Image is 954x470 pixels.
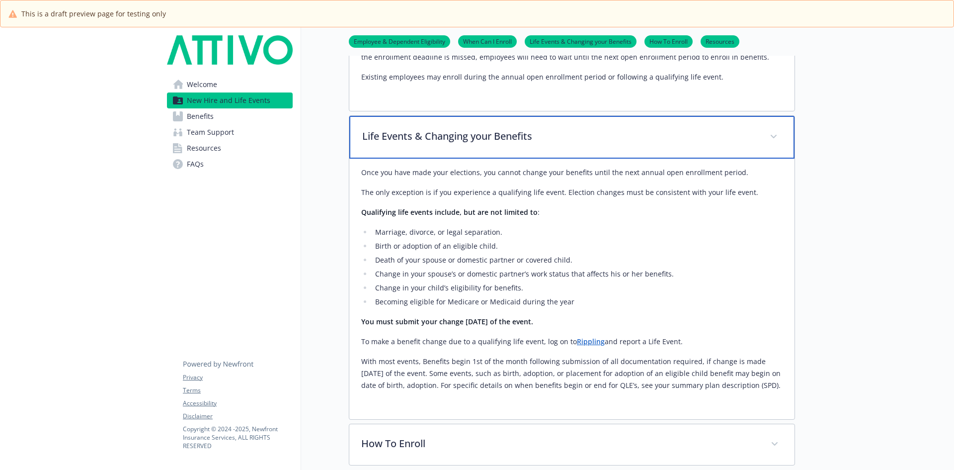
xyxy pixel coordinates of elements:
li: Change in your child’s eligibility for benefits. [372,282,783,294]
a: Resources [167,140,293,156]
a: FAQs [167,156,293,172]
li: Birth or adoption of an eligible child. [372,240,783,252]
span: Welcome [187,77,217,93]
strong: Qualifying life events include, but are not limited to [361,207,538,217]
span: New Hire and Life Events [187,93,270,108]
p: To make a benefit change due to a qualifying life event, log on to and report a Life Event. [361,336,783,348]
span: FAQs [187,156,204,172]
p: Once you have made your elections, you cannot change your benefits until the next annual open enr... [361,167,783,179]
a: Privacy [183,373,292,382]
span: Team Support [187,124,234,140]
li: Change in your spouse’s or domestic partner’s work status that affects his or her benefits. [372,268,783,280]
a: Welcome [167,77,293,93]
a: New Hire and Life Events [167,93,293,108]
a: Rippling [577,337,605,346]
li: Death of your spouse or domestic partner or covered child. [372,254,783,266]
span: Benefits [187,108,214,124]
li: Marriage, divorce, or legal separation. [372,226,783,238]
p: : [361,206,783,218]
a: Disclaimer [183,412,292,421]
a: Terms [183,386,292,395]
a: Benefits [167,108,293,124]
p: Existing employees may enroll during the annual open enrollment period or following a qualifying ... [361,71,783,83]
p: With most events, Benefits begin 1st of the month following submission of all documentation requi... [361,356,783,391]
div: How To Enroll [349,424,795,465]
li: Becoming eligible for Medicare or Medicaid during the year [372,296,783,308]
div: Life Events & Changing your Benefits [349,116,795,159]
p: How To Enroll [361,436,759,451]
a: Accessibility [183,399,292,408]
p: Copyright © 2024 - 2025 , Newfront Insurance Services, ALL RIGHTS RESERVED [183,425,292,450]
p: The only exception is if you experience a qualifying life event. Election changes must be consist... [361,187,783,198]
div: Life Events & Changing your Benefits [349,159,795,419]
div: When Can I Enroll [349,19,795,111]
span: Resources [187,140,221,156]
a: When Can I Enroll [458,36,517,46]
strong: You must submit your change [DATE] of the event. [361,317,533,326]
a: Life Events & Changing your Benefits [525,36,636,46]
a: Resources [701,36,739,46]
span: This is a draft preview page for testing only [21,8,166,19]
a: Employee & Dependent Eligibility [349,36,450,46]
p: Life Events & Changing your Benefits [362,129,758,144]
a: Team Support [167,124,293,140]
a: How To Enroll [644,36,693,46]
